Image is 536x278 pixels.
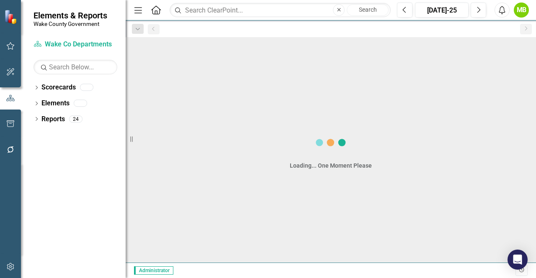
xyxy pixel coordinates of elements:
[41,83,76,92] a: Scorecards
[69,115,82,122] div: 24
[41,99,70,108] a: Elements
[170,3,391,18] input: Search ClearPoint...
[33,20,107,27] small: Wake County Government
[514,3,529,18] button: MB
[41,115,65,124] a: Reports
[4,10,19,24] img: ClearPoint Strategy
[290,161,372,170] div: Loading... One Moment Please
[33,40,117,49] a: Wake Co Departments
[33,60,117,74] input: Search Below...
[33,10,107,20] span: Elements & Reports
[359,6,377,13] span: Search
[134,266,173,275] span: Administrator
[347,4,389,16] button: Search
[508,250,528,270] div: Open Intercom Messenger
[415,3,469,18] button: [DATE]-25
[418,5,466,15] div: [DATE]-25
